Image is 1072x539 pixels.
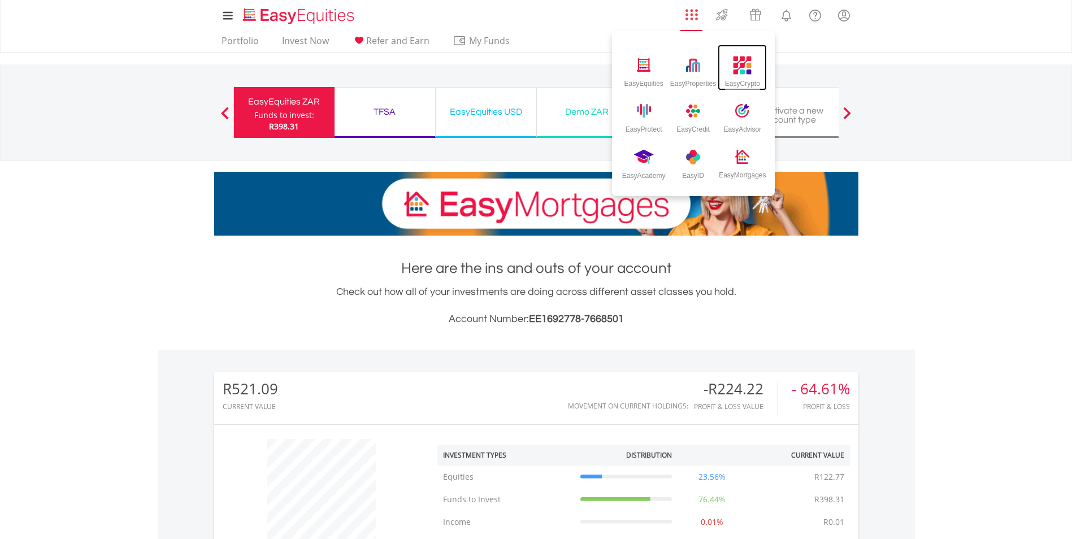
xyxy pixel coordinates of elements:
th: Current Value [747,445,850,466]
td: R122.77 [809,466,850,488]
td: R398.31 [809,488,850,511]
h3: Account Number: [214,311,858,327]
td: 76.44% [678,488,747,511]
a: Vouchers [739,3,772,24]
img: grid-menu-icon.svg [685,8,698,21]
div: EasyEquities USD [442,104,530,120]
h1: Here are the ins and outs of your account [214,258,858,279]
div: EasyID [682,167,704,180]
span: R398.31 [269,121,299,132]
div: -R224.22 [694,381,778,397]
div: EasyEquities [624,75,663,88]
div: Distribution [626,450,672,460]
td: Income [437,511,575,533]
div: CURRENT VALUE [223,403,278,410]
th: Investment Types [437,445,575,466]
div: R521.09 [223,381,278,397]
a: My Profile [830,3,858,28]
a: Notifications [772,3,801,25]
div: Demo ZAR [544,104,631,120]
span: Refer and Earn [366,34,429,47]
img: easy-advisor-icon [735,104,749,118]
td: Equities [437,466,575,488]
a: Refer and Earn [348,35,434,53]
div: Profit & Loss [792,403,850,410]
a: Invest Now [277,35,333,53]
img: easy-academy-icon [686,150,700,164]
div: EasyAcademy [622,167,666,180]
div: - 64.61% [792,381,850,397]
img: vouchers-v2.svg [746,6,765,24]
div: EasyCrypto [725,75,760,88]
a: Portfolio [217,35,263,53]
div: Profit & Loss Value [694,403,778,410]
img: easy-credit-icon [686,104,700,118]
div: EasyEquities ZAR [241,94,328,110]
img: easy-id-icon [634,150,654,164]
div: Activate a new account type [746,106,833,124]
span: EE1692778-7668501 [529,314,624,324]
td: 23.56% [678,466,747,488]
span: My Funds [453,33,527,48]
a: FAQ's and Support [801,3,830,25]
div: EasyMortgages [719,167,766,179]
div: EasyAdvisor [723,121,761,133]
td: 0.01% [678,511,747,533]
a: Home page [238,3,359,25]
img: EasyMortage Promotion Banner [214,172,858,236]
img: thrive-v2.svg [713,6,731,24]
div: Movement on Current Holdings: [568,402,688,410]
div: Funds to invest: [254,110,314,121]
div: EasyProperties [670,75,716,88]
div: EasyProtect [626,121,662,133]
img: easy-mortgages-icon [735,150,749,164]
td: R0.01 [818,511,850,533]
div: TFSA [341,104,428,120]
img: EasyEquities_Logo.png [241,7,359,25]
td: Funds to Invest [437,488,575,511]
div: Check out how all of your investments are doing across different asset classes you hold. [214,284,858,327]
a: AppsGrid [678,3,705,21]
div: EasyCredit [676,121,710,133]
